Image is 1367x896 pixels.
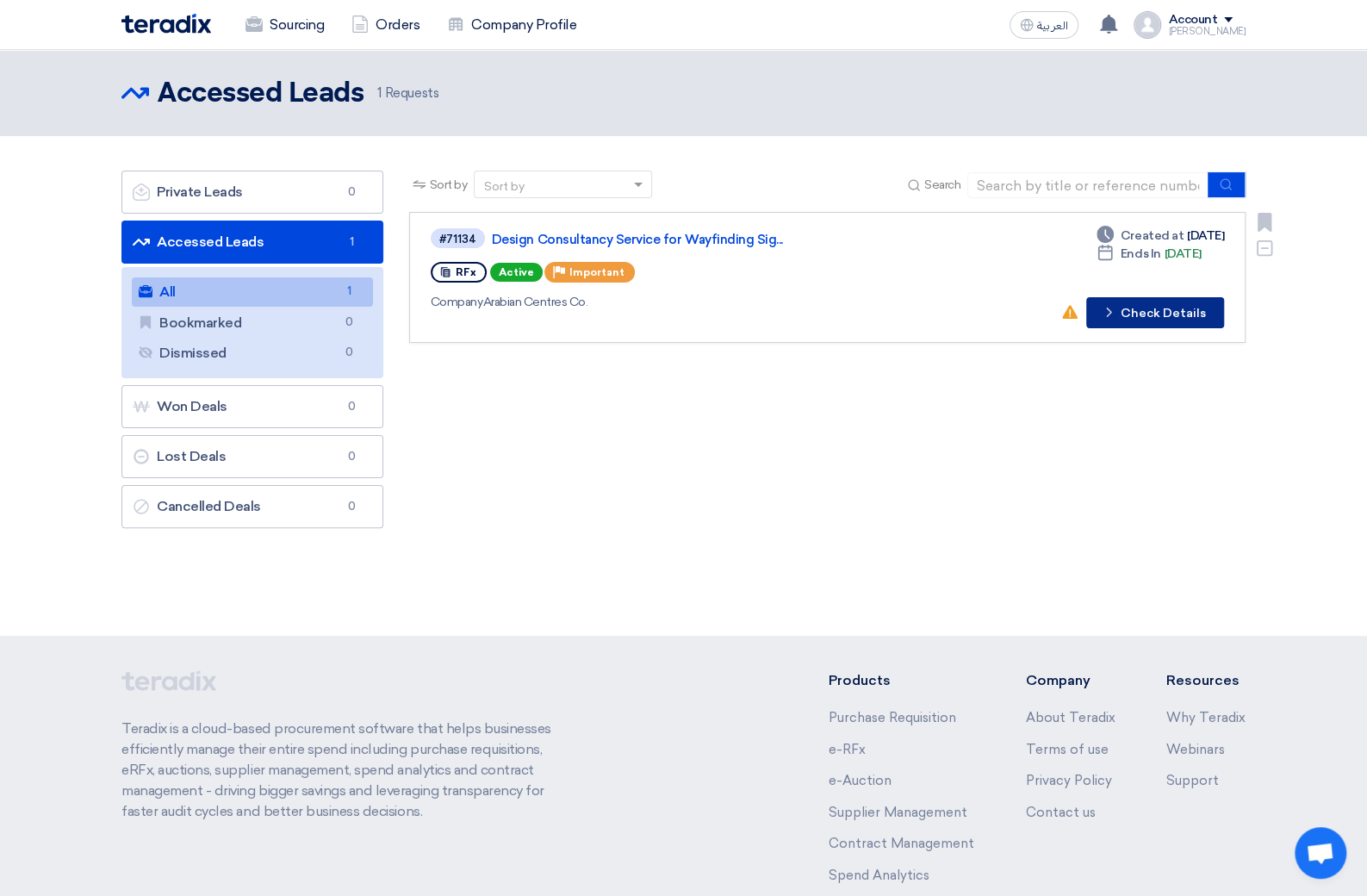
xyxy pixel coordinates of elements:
div: Account [1168,13,1217,28]
button: العربية [1010,11,1078,39]
span: Active [490,263,543,282]
img: profile_test.png [1134,11,1161,39]
li: Resources [1166,670,1246,691]
a: Lost Deals0 [121,435,383,478]
span: 1 [341,233,362,251]
div: #71134 [439,233,476,245]
a: Company Profile [433,6,590,44]
span: 1 [377,85,382,101]
a: Contract Management [829,836,974,851]
a: Why Teradix [1166,710,1246,725]
input: Search by title or reference number [967,172,1209,198]
a: All [132,277,373,307]
span: Important [569,266,624,278]
div: [DATE] [1097,227,1224,245]
h2: Accessed Leads [158,77,363,111]
img: Teradix logo [121,14,211,34]
li: Products [829,670,974,691]
span: 0 [341,398,362,415]
button: Check Details [1086,297,1224,328]
a: About Teradix [1025,710,1115,725]
span: 0 [339,314,359,332]
span: Search [924,176,960,194]
a: Private Leads0 [121,171,383,214]
a: Won Deals0 [121,385,383,428]
a: Terms of use [1025,742,1108,757]
a: Privacy Policy [1025,773,1111,788]
span: Company [431,295,483,309]
div: [DATE] [1097,245,1202,263]
a: Cancelled Deals0 [121,485,383,528]
a: Spend Analytics [829,868,929,883]
div: [PERSON_NAME] [1168,27,1246,36]
span: Created at [1121,227,1184,245]
div: Arabian Centres Co. [431,293,926,311]
span: 0 [341,448,362,465]
a: e-Auction [829,773,892,788]
a: e-RFx [829,742,866,757]
a: Accessed Leads1 [121,221,383,264]
a: Bookmarked [132,308,373,338]
span: 1 [339,283,359,301]
span: 0 [341,498,362,515]
span: Requests [377,84,438,103]
span: 0 [339,344,359,362]
span: Sort by [430,176,468,194]
a: Supplier Management [829,805,967,820]
a: Webinars [1166,742,1225,757]
span: Ends In [1121,245,1161,263]
a: Open chat [1295,827,1346,879]
span: العربية [1037,20,1068,32]
span: 0 [341,184,362,201]
a: Orders [338,6,433,44]
p: Teradix is a cloud-based procurement software that helps businesses efficiently manage their enti... [121,719,571,822]
a: Sourcing [232,6,338,44]
a: Purchase Requisition [829,710,956,725]
a: Contact us [1025,805,1095,820]
li: Company [1025,670,1115,691]
a: Dismissed [132,339,373,368]
div: Sort by [483,177,524,196]
a: Design Consultancy Service for Wayfinding Sig... [492,232,923,247]
a: Support [1166,773,1219,788]
span: RFx [456,266,476,278]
